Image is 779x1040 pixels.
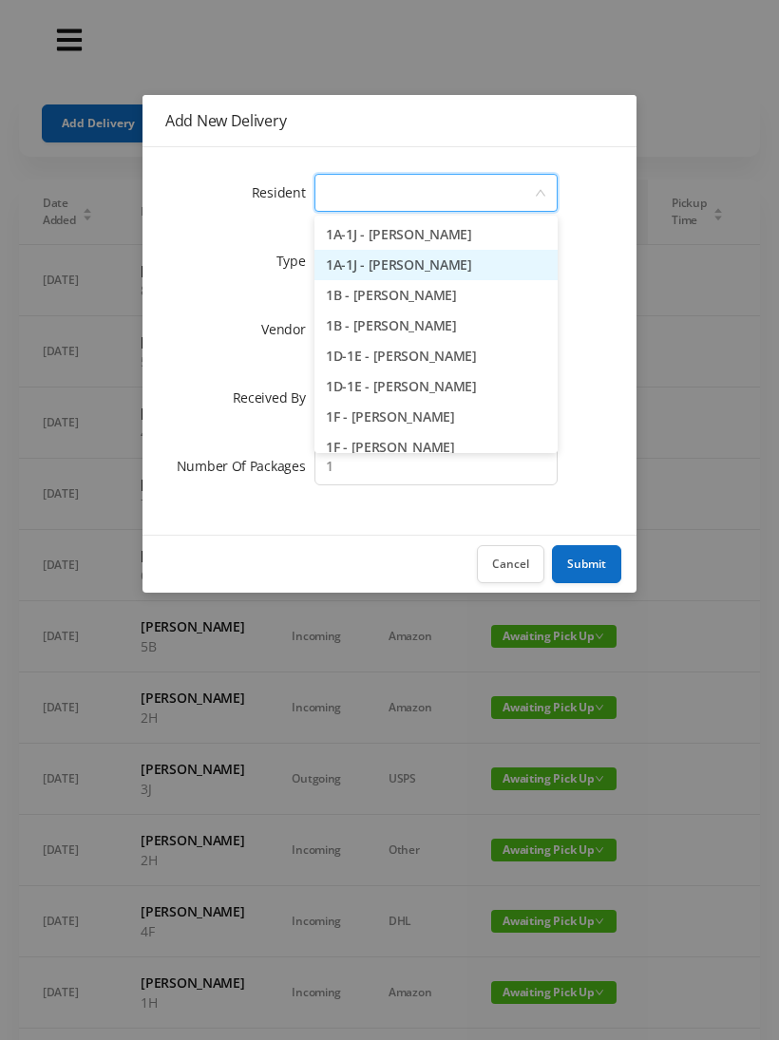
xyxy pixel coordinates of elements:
[535,187,546,200] i: icon: down
[477,545,544,583] button: Cancel
[314,371,558,402] li: 1D-1E - [PERSON_NAME]
[314,280,558,311] li: 1B - [PERSON_NAME]
[314,219,558,250] li: 1A-1J - [PERSON_NAME]
[252,183,315,201] label: Resident
[261,320,314,338] label: Vendor
[552,545,621,583] button: Submit
[177,457,315,475] label: Number Of Packages
[276,252,315,270] label: Type
[165,170,614,489] form: Add New Delivery
[314,311,558,341] li: 1B - [PERSON_NAME]
[314,402,558,432] li: 1F - [PERSON_NAME]
[314,432,558,463] li: 1F - [PERSON_NAME]
[314,341,558,371] li: 1D-1E - [PERSON_NAME]
[165,110,614,131] div: Add New Delivery
[233,388,315,407] label: Received By
[314,250,558,280] li: 1A-1J - [PERSON_NAME]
